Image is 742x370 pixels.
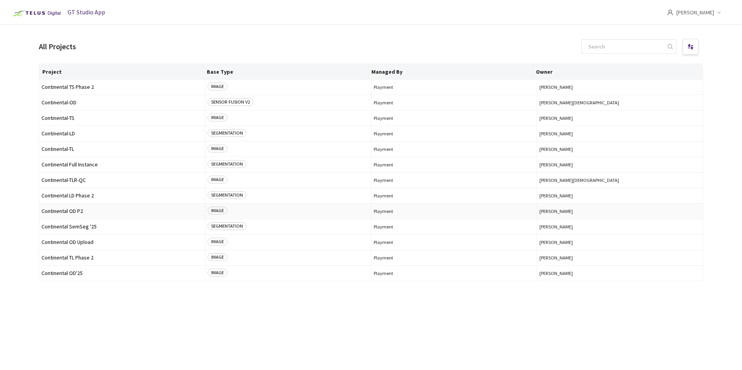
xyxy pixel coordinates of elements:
span: SENSOR FUSION V2 [208,98,253,106]
button: [PERSON_NAME][DEMOGRAPHIC_DATA] [539,100,700,105]
span: Continental OD Upload [42,239,203,245]
span: Playment [374,84,535,90]
span: user [667,9,673,16]
span: IMAGE [208,145,227,152]
button: [PERSON_NAME] [539,224,700,230]
th: Base Type [204,64,368,80]
span: Continental LD Phase 2 [42,193,203,199]
span: Playment [374,146,535,152]
span: Continental-LD [42,131,203,137]
button: [PERSON_NAME] [539,208,700,214]
span: down [717,10,721,14]
span: IMAGE [208,114,227,121]
span: IMAGE [208,176,227,183]
span: Continental SemSeg '25 [42,224,203,230]
span: GT Studio App [68,8,105,16]
span: Playment [374,131,535,137]
button: [PERSON_NAME] [539,162,700,168]
span: Continental-TS [42,115,203,121]
th: Owner [533,64,697,80]
span: SEGMENTATION [208,222,246,230]
th: Managed By [368,64,533,80]
span: Playment [374,177,535,183]
span: Continental TS Phase 2 [42,84,203,90]
input: Search [584,40,666,54]
span: Playment [374,162,535,168]
button: [PERSON_NAME] [539,270,700,276]
button: [PERSON_NAME] [539,131,700,137]
span: IMAGE [208,83,227,90]
span: Playment [374,115,535,121]
span: Playment [374,224,535,230]
th: Project [39,64,204,80]
button: [PERSON_NAME] [539,84,700,90]
span: Playment [374,239,535,245]
span: SEGMENTATION [208,160,246,168]
span: Playment [374,270,535,276]
span: Continental Full Instance [42,162,203,168]
img: Telus [9,7,63,19]
button: [PERSON_NAME] [539,193,700,199]
div: All Projects [39,41,76,52]
span: Continental OD'25 [42,270,203,276]
span: Continental OD P2 [42,208,203,214]
span: IMAGE [208,253,227,261]
span: IMAGE [208,238,227,246]
span: SEGMENTATION [208,129,246,137]
span: Playment [374,255,535,261]
span: Continental-TL [42,146,203,152]
button: [PERSON_NAME] [539,146,700,152]
span: Playment [374,193,535,199]
span: Continental-OD [42,100,203,105]
span: IMAGE [208,269,227,277]
span: Playment [374,100,535,105]
span: Continental TL Phase 2 [42,255,203,261]
span: Continental-TLR-QC [42,177,203,183]
span: IMAGE [208,207,227,214]
span: SEGMENTATION [208,191,246,199]
button: [PERSON_NAME] [539,255,700,261]
button: [PERSON_NAME][DEMOGRAPHIC_DATA] [539,177,700,183]
button: [PERSON_NAME] [539,239,700,245]
span: Playment [374,208,535,214]
button: [PERSON_NAME] [539,115,700,121]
